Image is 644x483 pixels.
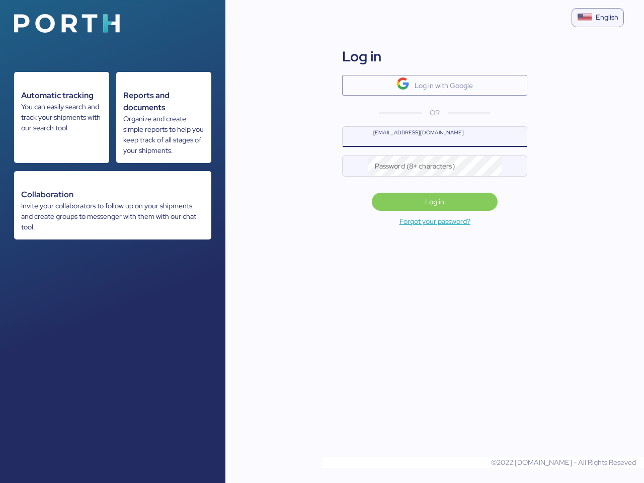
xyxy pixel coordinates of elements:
[21,201,204,232] div: Invite your collaborators to follow up on your shipments and create groups to messenger with them...
[368,156,502,176] input: Password (8+ characters)
[425,196,444,208] span: Log in
[342,75,527,96] button: Log in with Google
[123,114,204,156] div: Organize and create simple reports to help you keep track of all stages of your shipments.
[21,90,102,102] div: Automatic tracking
[123,90,204,114] div: Reports and documents
[21,189,204,201] div: Collaboration
[430,108,440,118] span: OR
[342,46,381,67] div: Log in
[415,79,473,92] div: Log in with Google
[372,193,498,211] button: Log in
[368,127,527,147] input: name@company.com
[21,102,102,133] div: You can easily search and track your shipments with our search tool.
[225,215,644,227] a: Forgot your password?
[596,12,618,23] div: English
